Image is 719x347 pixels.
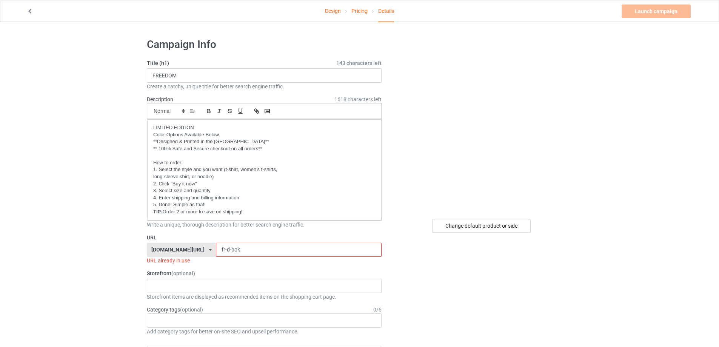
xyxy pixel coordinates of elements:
[153,173,375,180] p: long-sleeve shirt, or hoodie)
[151,247,205,252] div: [DOMAIN_NAME][URL]
[147,306,203,313] label: Category tags
[153,187,375,194] p: 3. Select size and quantity
[147,270,382,277] label: Storefront
[147,96,173,102] label: Description
[153,159,375,167] p: How to order:
[147,234,382,241] label: URL
[147,38,382,51] h1: Campaign Info
[334,96,382,103] span: 1618 characters left
[153,138,375,145] p: **Designed & Printed in the [GEOGRAPHIC_DATA]**
[153,208,375,216] p: Order 2 or more to save on shipping!
[153,194,375,202] p: 4. Enter shipping and billing information
[336,59,382,67] span: 143 characters left
[378,0,394,22] div: Details
[171,270,195,276] span: (optional)
[351,0,368,22] a: Pricing
[147,328,382,335] div: Add category tags for better on-site SEO and upsell performance.
[147,221,382,228] div: Write a unique, thorough description for better search engine traffic.
[153,131,375,139] p: Color Options Available Below.
[147,257,382,264] div: URL already in use
[180,307,203,313] span: (optional)
[153,180,375,188] p: 2. Click "Buy it now"
[153,201,375,208] p: 5. Done! Simple as that!
[325,0,341,22] a: Design
[153,209,163,214] u: TIP:
[153,166,375,173] p: 1. Select the style and you want (t-shirt, women's t-shirts,
[147,83,382,90] div: Create a catchy, unique title for better search engine traffic.
[373,306,382,313] div: 0 / 6
[153,145,375,153] p: ** 100% Safe and Secure checkout on all orders**
[147,293,382,301] div: Storefront items are displayed as recommended items on the shopping cart page.
[147,59,382,67] label: Title (h1)
[432,219,531,233] div: Change default product or side
[153,124,375,131] p: LIMITED EDITION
